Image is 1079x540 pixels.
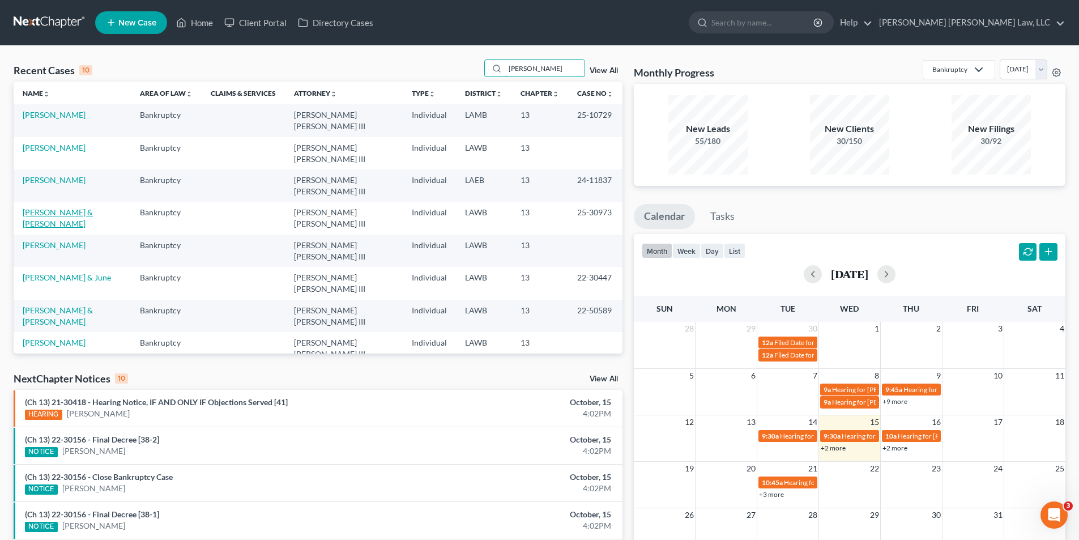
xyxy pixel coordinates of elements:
span: 17 [992,415,1004,429]
div: NextChapter Notices [14,372,128,385]
td: Individual [403,332,456,364]
td: [PERSON_NAME] [PERSON_NAME] III [285,267,403,299]
span: 9 [935,369,942,382]
td: Individual [403,235,456,267]
span: Hearing for [US_STATE] Safety Association of Timbermen - Self I [842,432,1028,440]
h2: [DATE] [831,268,868,280]
button: month [642,243,672,258]
span: 24 [992,462,1004,475]
div: 10 [79,65,92,75]
a: [PERSON_NAME] [62,520,125,532]
td: 13 [511,267,568,299]
button: week [672,243,701,258]
a: Case Nounfold_more [577,89,613,97]
span: 16 [931,415,942,429]
a: [PERSON_NAME] [23,175,86,185]
span: 14 [807,415,818,429]
span: 9:30a [824,432,841,440]
div: New Leads [668,122,748,135]
span: 4 [1059,322,1065,335]
a: (Ch 13) 21-30418 - Hearing Notice, IF AND ONLY IF Objections Served [41] [25,397,288,407]
i: unfold_more [429,91,436,97]
td: Bankruptcy [131,104,202,137]
a: [PERSON_NAME] [23,338,86,347]
div: 4:02PM [423,520,611,532]
div: 30/92 [952,135,1031,147]
span: 30 [931,508,942,522]
span: 11 [1054,369,1065,382]
span: Filed Date for [PERSON_NAME] [774,351,869,359]
a: +9 more [882,397,907,406]
span: 28 [807,508,818,522]
i: unfold_more [496,91,502,97]
a: Area of Lawunfold_more [140,89,193,97]
span: Hearing for [PERSON_NAME] [784,478,872,487]
i: unfold_more [186,91,193,97]
span: 10 [992,369,1004,382]
span: 7 [812,369,818,382]
a: +2 more [882,444,907,452]
a: Typeunfold_more [412,89,436,97]
div: NOTICE [25,447,58,457]
input: Search by name... [711,12,815,33]
span: 19 [684,462,695,475]
span: 5 [688,369,695,382]
i: unfold_more [43,91,50,97]
span: Sat [1027,304,1042,313]
a: Chapterunfold_more [521,89,559,97]
a: Home [170,12,219,33]
td: LAWB [456,202,511,235]
span: 29 [745,322,757,335]
td: 13 [511,235,568,267]
td: 13 [511,169,568,202]
span: 2 [935,322,942,335]
span: 9a [824,398,831,406]
div: October, 15 [423,434,611,445]
a: [PERSON_NAME] [23,143,86,152]
span: 20 [745,462,757,475]
span: 9a [824,385,831,394]
td: Individual [403,202,456,235]
span: 26 [684,508,695,522]
div: 4:02PM [423,483,611,494]
span: Tue [781,304,795,313]
div: New Clients [810,122,889,135]
a: (Ch 13) 22-30156 - Close Bankruptcy Case [25,472,173,482]
td: LAWB [456,267,511,299]
span: Filed Date for [PERSON_NAME] [774,338,869,347]
td: LAEB [456,169,511,202]
i: unfold_more [330,91,337,97]
i: unfold_more [552,91,559,97]
td: Individual [403,169,456,202]
td: 13 [511,104,568,137]
td: Bankruptcy [131,332,202,364]
span: 30 [807,322,818,335]
span: Mon [717,304,736,313]
span: 13 [745,415,757,429]
span: Hearing for [PERSON_NAME] [898,432,986,440]
span: Hearing for [PERSON_NAME] [903,385,992,394]
a: [PERSON_NAME] [62,483,125,494]
span: 29 [869,508,880,522]
a: [PERSON_NAME] [23,110,86,120]
a: [PERSON_NAME] & June [23,273,111,282]
td: Individual [403,137,456,169]
div: NOTICE [25,522,58,532]
div: Recent Cases [14,63,92,77]
span: Hearing for [PERSON_NAME] [832,398,920,406]
td: Bankruptcy [131,235,202,267]
td: [PERSON_NAME] [PERSON_NAME] III [285,137,403,169]
button: list [724,243,745,258]
td: 13 [511,332,568,364]
div: HEARING [25,410,62,420]
span: 23 [931,462,942,475]
div: Bankruptcy [932,65,967,74]
td: [PERSON_NAME] [PERSON_NAME] III [285,300,403,332]
span: 10a [885,432,897,440]
a: [PERSON_NAME] & [PERSON_NAME] [23,207,93,228]
td: 13 [511,300,568,332]
span: 3 [1064,501,1073,511]
span: New Case [118,19,156,27]
span: 25 [1054,462,1065,475]
a: [PERSON_NAME] [62,445,125,457]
